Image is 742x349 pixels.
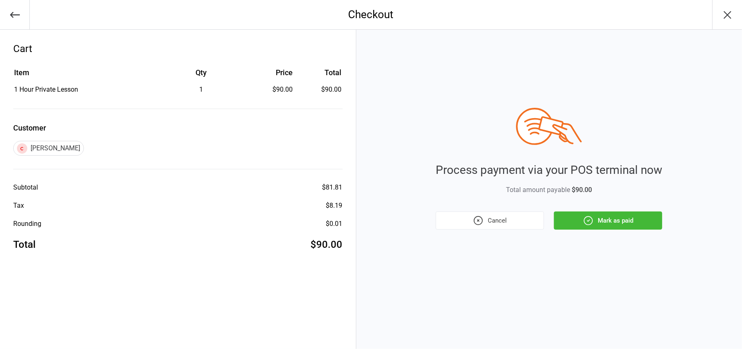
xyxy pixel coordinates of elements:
[244,67,293,78] div: Price
[244,85,293,95] div: $90.00
[311,237,343,252] div: $90.00
[554,211,662,230] button: Mark as paid
[436,185,662,195] div: Total amount payable
[296,67,341,84] th: Total
[13,219,41,229] div: Rounding
[436,211,544,230] button: Cancel
[14,85,78,93] span: 1 Hour Private Lesson
[326,219,343,229] div: $0.01
[13,201,24,211] div: Tax
[13,122,343,133] label: Customer
[296,85,341,95] td: $90.00
[13,237,36,252] div: Total
[159,85,243,95] div: 1
[13,141,84,156] div: [PERSON_NAME]
[14,67,158,84] th: Item
[13,183,38,192] div: Subtotal
[326,201,343,211] div: $8.19
[572,186,592,194] span: $90.00
[322,183,343,192] div: $81.81
[13,41,343,56] div: Cart
[159,67,243,84] th: Qty
[436,161,662,179] div: Process payment via your POS terminal now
